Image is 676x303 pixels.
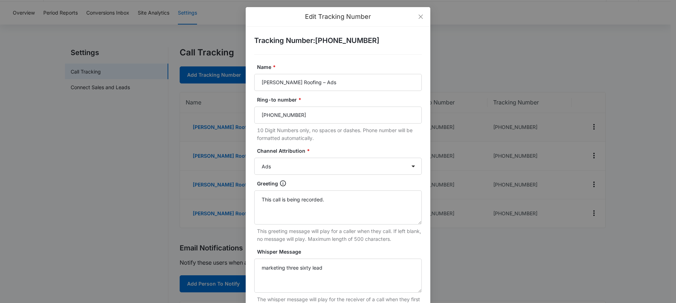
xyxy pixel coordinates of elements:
p: This greeting message will play for a caller when they call. If left blank, no message will play.... [257,227,422,243]
button: Close [411,7,430,26]
textarea: This call is being recorded. [254,190,422,224]
p: Greeting [257,180,278,188]
label: Name [257,63,425,71]
textarea: marketing three sixty lead [254,259,422,293]
label: Whisper Message [257,248,425,256]
label: Ring-to number [257,96,425,104]
p: 10 Digit Numbers only, no spaces or dashes. Phone number will be formatted automatically. [257,126,422,142]
span: close [418,14,424,20]
label: Channel Attribution [257,147,425,155]
h2: Tracking Number : [PHONE_NUMBER] [254,35,422,46]
div: Edit Tracking Number [254,13,422,21]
